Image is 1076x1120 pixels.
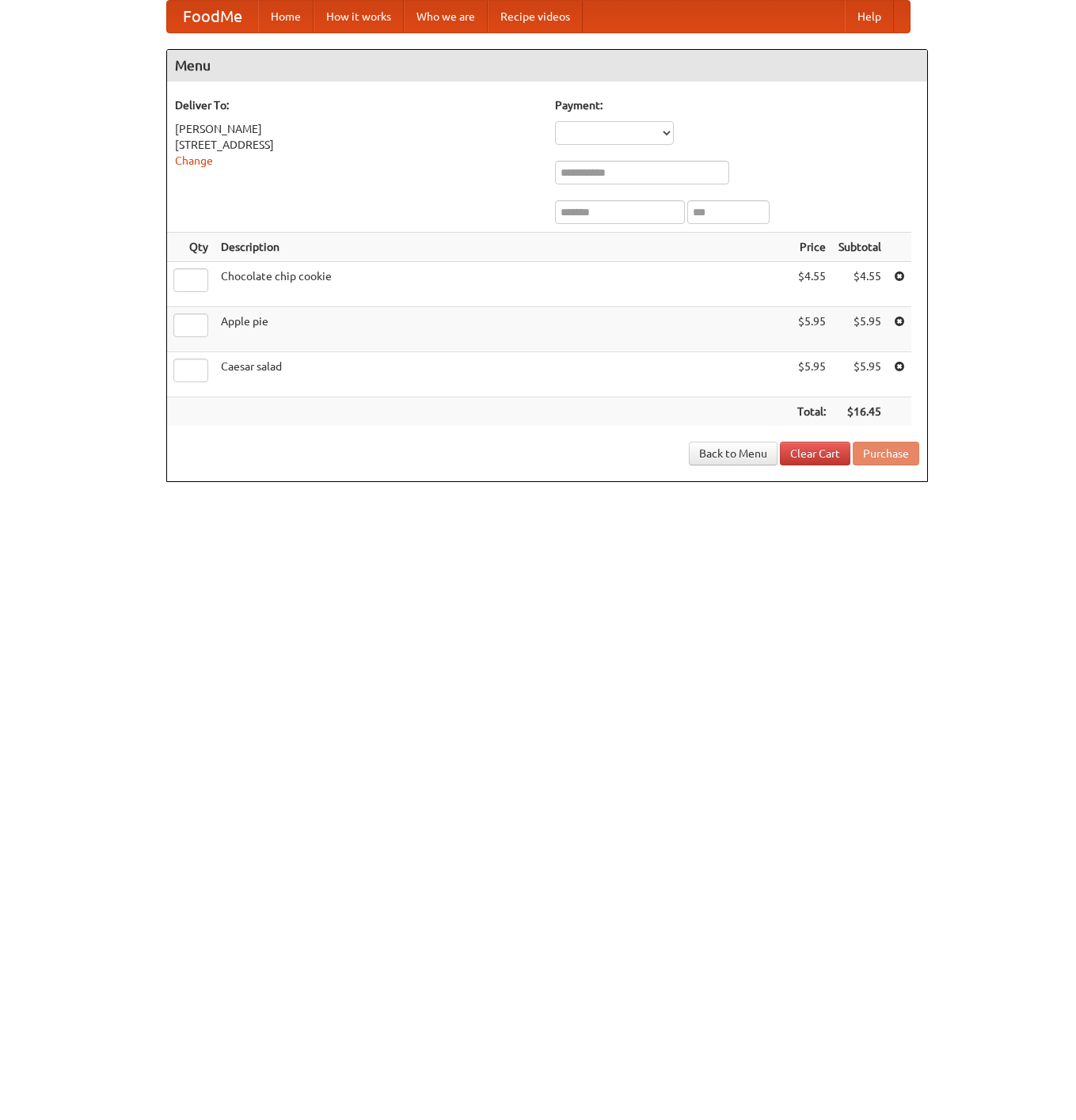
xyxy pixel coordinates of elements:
[175,97,539,113] h5: Deliver To:
[845,1,894,32] a: Help
[689,442,778,465] a: Back to Menu
[175,121,539,137] div: [PERSON_NAME]
[791,262,832,307] td: $4.55
[404,1,488,32] a: Who we are
[791,397,832,427] th: Total:
[175,154,213,167] a: Change
[215,352,791,397] td: Caesar salad
[258,1,314,32] a: Home
[791,307,832,352] td: $5.95
[314,1,404,32] a: How it works
[832,262,888,307] td: $4.55
[488,1,583,32] a: Recipe videos
[167,1,258,32] a: FoodMe
[215,233,791,262] th: Description
[167,50,927,82] h4: Menu
[791,233,832,262] th: Price
[175,137,539,153] div: [STREET_ADDRESS]
[167,233,215,262] th: Qty
[832,233,888,262] th: Subtotal
[832,397,888,427] th: $16.45
[832,352,888,397] td: $5.95
[853,442,919,465] button: Purchase
[555,97,919,113] h5: Payment:
[780,442,850,465] a: Clear Cart
[832,307,888,352] td: $5.95
[215,262,791,307] td: Chocolate chip cookie
[791,352,832,397] td: $5.95
[215,307,791,352] td: Apple pie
